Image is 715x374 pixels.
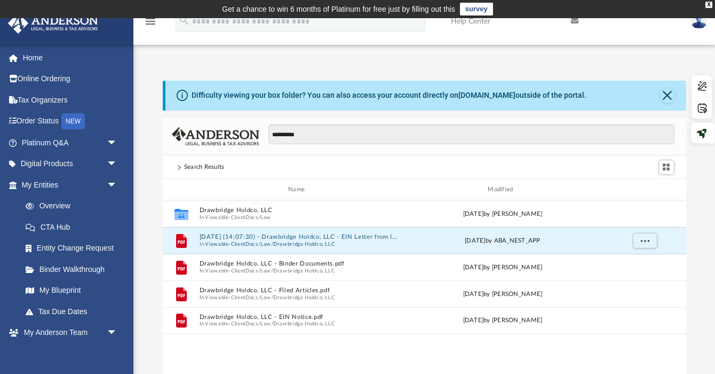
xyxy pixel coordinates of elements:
[258,268,260,275] span: /
[660,88,675,103] button: Close
[7,47,133,68] a: Home
[199,321,398,328] span: In
[271,294,273,301] span: /
[258,321,260,328] span: /
[403,290,602,299] div: [DATE] by [PERSON_NAME]
[260,214,271,221] button: Law
[198,185,398,194] div: Name
[403,209,602,219] div: [DATE] by [PERSON_NAME]
[199,287,398,294] button: Drawbridge Holdco, LLC - Filed Articles.pdf
[7,174,133,196] a: My Entitiesarrow_drop_down
[402,185,602,194] div: Modified
[7,132,133,153] a: Platinum Q&Aarrow_drop_down
[107,132,128,154] span: arrow_drop_down
[260,294,271,301] button: Law
[7,89,133,111] a: Tax Organizers
[15,216,133,238] a: CTA Hub
[258,241,260,248] span: /
[199,260,398,267] button: Drawbridge Holdco, LLC - Binder Documents.pdf
[178,14,190,26] i: search
[15,196,133,217] a: Overview
[222,3,455,15] div: Get a chance to win 6 months of Platinum for free just by filling out this
[107,174,128,196] span: arrow_drop_down
[632,233,657,249] button: More options
[61,113,85,129] div: NEW
[144,15,157,28] i: menu
[199,233,398,240] button: [DATE] (14:07:30) - Drawbridge Holdco, LLC - EIN Letter from IRS.pdf
[458,91,515,99] a: [DOMAIN_NAME]
[15,280,128,301] a: My Blueprint
[15,301,133,322] a: Tax Due Dates
[144,20,157,28] a: menu
[271,321,273,328] span: /
[260,268,271,275] button: Law
[199,268,398,275] span: In
[199,314,398,321] button: Drawbridge Holdco, LLC - EIN Notice.pdf
[199,214,398,221] span: In
[258,294,260,301] span: /
[268,124,674,145] input: Search files and folders
[199,207,398,214] button: Drawbridge Holdco, LLC
[705,2,712,8] div: close
[107,322,128,344] span: arrow_drop_down
[199,294,398,301] span: In
[273,294,335,301] button: Drawbridge Holdco, LLC
[273,321,335,328] button: Drawbridge Holdco, LLC
[460,3,493,15] a: survey
[7,322,128,344] a: My Anderson Teamarrow_drop_down
[167,185,194,194] div: id
[205,294,258,301] button: Viewable-ClientDocs
[658,160,674,175] button: Switch to Grid View
[260,321,271,328] button: Law
[205,268,258,275] button: Viewable-ClientDocs
[5,13,101,34] img: Anderson Advisors Platinum Portal
[403,316,602,325] div: [DATE] by [PERSON_NAME]
[7,68,133,90] a: Online Ordering
[205,321,258,328] button: Viewable-ClientDocs
[403,263,602,272] div: [DATE] by [PERSON_NAME]
[273,268,335,275] button: Drawbridge Holdco, LLC
[403,236,602,246] div: [DATE] by ABA_NEST_APP
[271,268,273,275] span: /
[107,153,128,175] span: arrow_drop_down
[192,90,586,101] div: Difficulty viewing your box folder? You can also access your account directly on outside of the p...
[205,241,258,248] button: Viewable-ClientDocs
[205,214,258,221] button: Viewable-ClientDocs
[260,241,271,248] button: Law
[7,153,133,175] a: Digital Productsarrow_drop_down
[15,238,133,259] a: Entity Change Request
[271,241,273,248] span: /
[273,241,335,248] button: Drawbridge Holdco, LLC
[258,214,260,221] span: /
[184,162,225,172] div: Search Results
[7,111,133,133] a: Order StatusNEW
[199,241,398,248] span: In
[691,13,707,29] img: User Pic
[607,185,681,194] div: id
[15,259,133,280] a: Binder Walkthrough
